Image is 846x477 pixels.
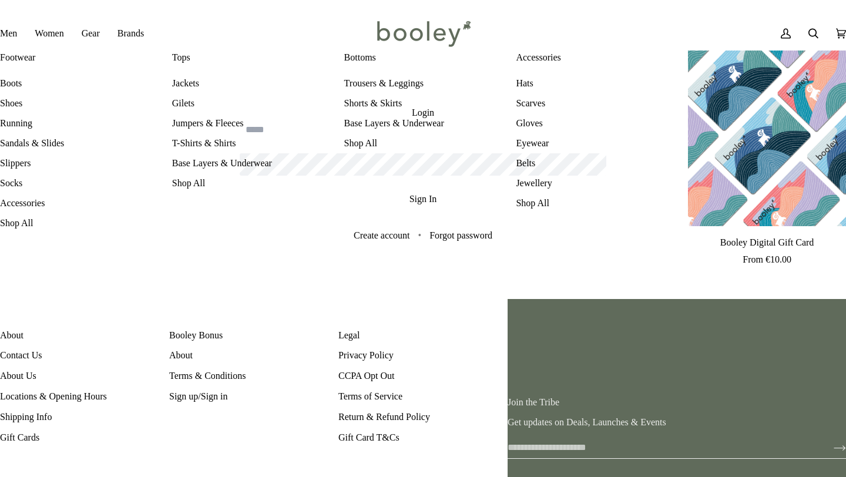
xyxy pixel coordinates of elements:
a: CCPA Opt Out [338,371,394,381]
a: Shop All [344,136,502,150]
a: Jackets [172,76,330,90]
a: Return & Refund Policy [338,412,430,422]
a: Tops [172,51,330,70]
a: Belts [516,156,674,170]
a: Terms & Conditions [169,371,246,381]
a: Hats [516,76,674,90]
a: Accessories [516,51,674,70]
a: Jumpers & Fleeces [172,116,330,130]
a: Shop All [172,176,330,190]
a: Brands [109,16,153,51]
product-grid-item: Booley Digital Gift Card [688,51,846,267]
a: Base Layers & Underwear [172,156,330,170]
p: Get updates on Deals, Launches & Events [508,415,846,429]
h3: Join the Tribe [508,397,846,408]
a: Booley Digital Gift Card [688,51,846,226]
span: From €10.00 [743,253,791,267]
a: T-Shirts & Shirts [172,136,330,150]
p: Booley Digital Gift Card [720,236,814,250]
a: Gift Card T&Cs [338,432,399,442]
a: Gilets [172,96,330,110]
p: Pipeline_Footer Sub [338,328,508,348]
a: Gloves [516,116,674,130]
a: Jewellery [516,176,674,190]
a: Gear [73,16,109,51]
span: Accessories [516,51,674,65]
a: Privacy Policy [338,350,394,360]
p: Booley Bonus [169,328,338,348]
a: Trousers & Leggings [344,76,502,90]
a: Bottoms [344,51,502,70]
a: Sign up/Sign in [169,391,228,401]
a: Booley Digital Gift Card [688,231,846,267]
a: Eyewear [516,136,674,150]
a: Shop All [516,196,674,210]
span: Bottoms [344,51,502,65]
a: Women [26,16,72,51]
button: Join [815,438,846,456]
div: Women Footwear Boots Shoes Running Sandals & Slides Slippers Socks Accessories Shop All Tops Jack... [26,16,72,51]
input: your-email@example.com [508,436,815,458]
span: Gear [82,26,100,41]
a: Scarves [516,96,674,110]
product-grid-item-variant: €10.00 [688,51,846,226]
a: Shorts & Skirts [344,96,502,110]
a: Base Layers & Underwear [344,116,502,130]
span: Women [35,26,63,41]
a: About [169,350,193,360]
span: Brands [117,26,144,41]
img: Booley [372,16,475,51]
a: Terms of Service [338,391,402,401]
span: Tops [172,51,330,65]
